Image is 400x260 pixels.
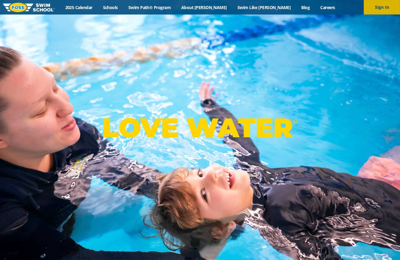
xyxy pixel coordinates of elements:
sup: ® [293,118,298,125]
a: 2025 Calendar [60,5,98,10]
a: Swim Path® Program [123,5,176,10]
a: Careers [315,5,340,10]
img: FOSS Swim School Logo [3,3,55,12]
a: Blog [296,5,315,10]
a: About [PERSON_NAME] [176,5,232,10]
p: LOVE WATER [102,112,298,144]
a: Swim Like [PERSON_NAME] [232,5,296,10]
a: Schools [98,5,123,10]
